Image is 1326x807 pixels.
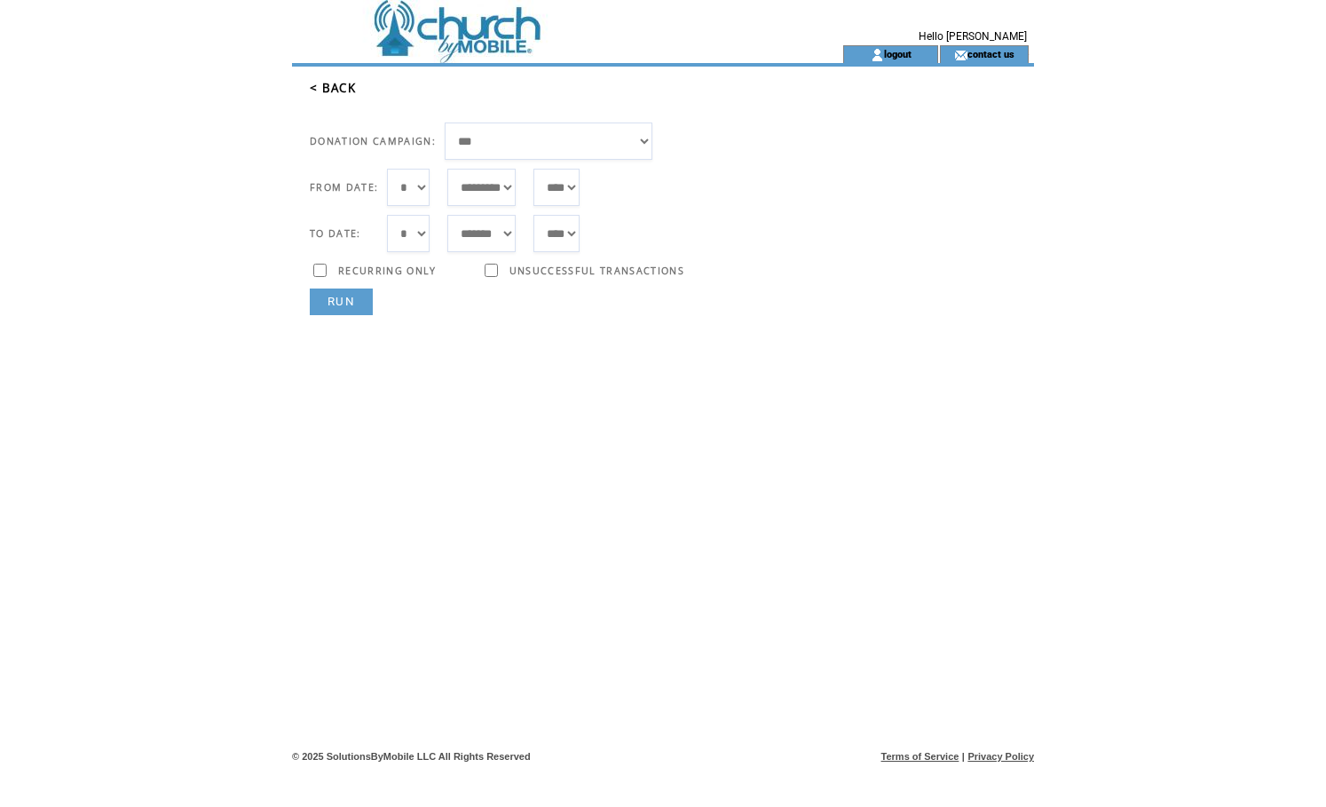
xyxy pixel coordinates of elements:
[310,181,378,194] span: FROM DATE:
[967,751,1034,762] a: Privacy Policy
[884,48,912,59] a: logout
[962,751,965,762] span: |
[509,265,684,277] span: UNSUCCESSFUL TRANSACTIONS
[954,48,967,62] img: contact_us_icon.gif
[310,227,361,240] span: TO DATE:
[310,289,373,315] a: RUN
[881,751,959,762] a: Terms of Service
[338,265,437,277] span: RECURRING ONLY
[310,135,436,147] span: DONATION CAMPAIGN:
[871,48,884,62] img: account_icon.gif
[919,30,1027,43] span: Hello [PERSON_NAME]
[292,751,531,762] span: © 2025 SolutionsByMobile LLC All Rights Reserved
[967,48,1014,59] a: contact us
[310,80,356,96] a: < BACK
